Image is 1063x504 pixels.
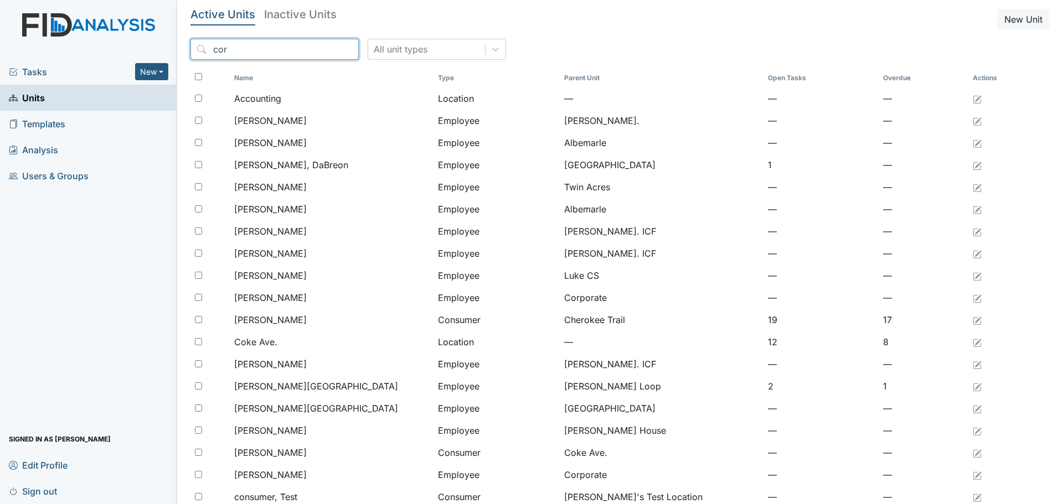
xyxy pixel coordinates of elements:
th: Toggle SortBy [879,69,968,87]
span: [PERSON_NAME] [234,313,307,326]
td: — [763,464,879,486]
span: Edit Profile [9,456,68,474]
span: Analysis [9,141,58,158]
span: [PERSON_NAME] [234,136,307,149]
th: Toggle SortBy [434,69,560,87]
td: — [879,132,968,154]
a: Edit [973,92,982,105]
td: Corporate [560,464,763,486]
td: 17 [879,309,968,331]
td: Employee [434,464,560,486]
td: — [879,154,968,176]
td: Twin Acres [560,176,763,198]
td: Employee [434,375,560,397]
td: — [879,242,968,264]
td: — [879,198,968,220]
span: Coke Ave. [234,335,277,349]
span: Templates [9,115,65,132]
td: Employee [434,154,560,176]
span: [PERSON_NAME] [234,424,307,437]
button: New [135,63,168,80]
input: Toggle All Rows Selected [195,73,202,80]
span: [PERSON_NAME][GEOGRAPHIC_DATA] [234,402,398,415]
span: [PERSON_NAME] [234,180,307,194]
span: Units [9,89,45,106]
td: — [763,242,879,264]
td: Consumer [434,309,560,331]
a: Edit [973,446,982,459]
td: — [879,464,968,486]
input: Search... [190,39,359,60]
td: 8 [879,331,968,353]
td: Employee [434,397,560,419]
td: Employee [434,287,560,309]
h5: Inactive Units [264,9,337,20]
td: Employee [434,220,560,242]
a: Tasks [9,65,135,79]
td: Corporate [560,287,763,309]
span: [PERSON_NAME] [234,247,307,260]
td: — [763,110,879,132]
td: [PERSON_NAME]. ICF [560,353,763,375]
td: — [763,397,879,419]
td: Luke CS [560,264,763,287]
td: — [763,176,879,198]
span: [PERSON_NAME] [234,202,307,216]
td: Employee [434,132,560,154]
span: Signed in as [PERSON_NAME] [9,430,111,448]
td: — [879,220,968,242]
td: — [879,441,968,464]
span: [PERSON_NAME] [234,269,307,282]
td: — [763,220,879,242]
td: [GEOGRAPHIC_DATA] [560,397,763,419]
a: Edit [973,158,982,172]
td: Location [434,87,560,110]
th: Actions [968,69,1024,87]
span: [PERSON_NAME] [234,225,307,238]
span: [PERSON_NAME] [234,114,307,127]
td: [PERSON_NAME]. ICF [560,220,763,242]
td: Employee [434,264,560,287]
td: — [879,110,968,132]
a: Edit [973,335,982,349]
td: 1 [763,154,879,176]
td: — [879,419,968,441]
th: Toggle SortBy [230,69,434,87]
span: Sign out [9,482,57,500]
a: Edit [973,313,982,326]
td: Employee [434,242,560,264]
td: — [763,419,879,441]
button: New Unit [997,9,1050,30]
td: Albemarle [560,198,763,220]
a: Edit [973,225,982,238]
td: [PERSON_NAME]. [560,110,763,132]
a: Edit [973,114,982,127]
td: — [879,287,968,309]
span: consumer, Test [234,490,297,503]
a: Edit [973,269,982,282]
td: Employee [434,198,560,220]
h5: Active Units [190,9,255,20]
span: [PERSON_NAME], DaBreon [234,158,348,172]
td: — [879,87,968,110]
a: Edit [973,180,982,194]
td: Employee [434,110,560,132]
td: Employee [434,176,560,198]
a: Edit [973,424,982,437]
th: Toggle SortBy [763,69,879,87]
td: — [879,353,968,375]
td: 1 [879,375,968,397]
td: Cherokee Trail [560,309,763,331]
td: — [879,264,968,287]
th: Toggle SortBy [560,69,763,87]
td: — [763,87,879,110]
td: — [879,176,968,198]
a: Edit [973,402,982,415]
a: Edit [973,291,982,304]
td: Employee [434,419,560,441]
a: Edit [973,202,982,216]
td: — [879,397,968,419]
a: Edit [973,136,982,149]
td: 19 [763,309,879,331]
span: Accounting [234,92,281,105]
